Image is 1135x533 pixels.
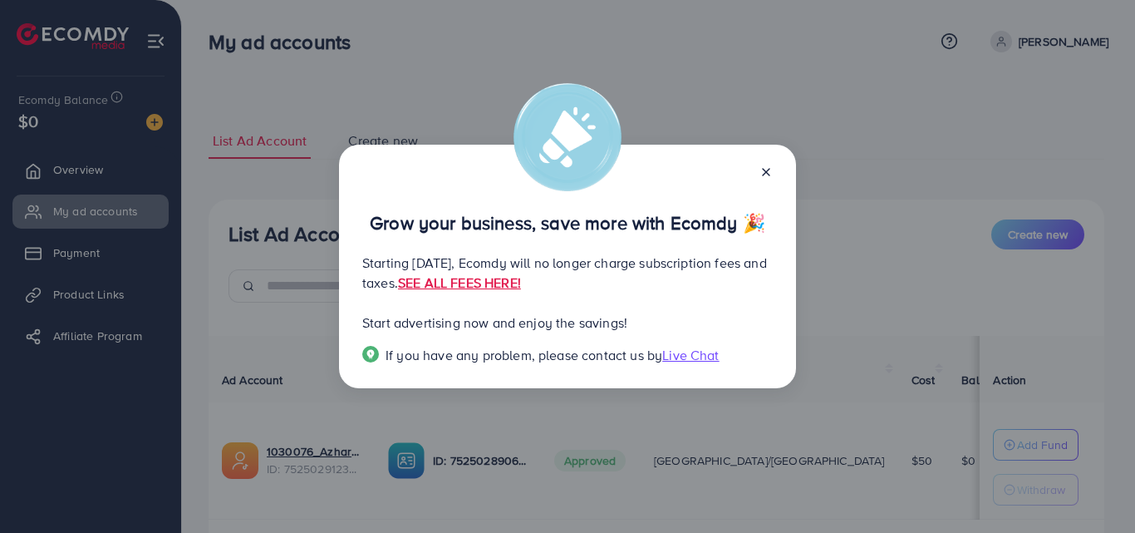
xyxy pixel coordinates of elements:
[662,346,719,364] span: Live Chat
[513,83,622,191] img: alert
[362,313,773,333] p: Start advertising now and enjoy the savings!
[362,253,773,293] p: Starting [DATE], Ecomdy will no longer charge subscription fees and taxes.
[362,346,379,363] img: Popup guide
[362,213,773,233] p: Grow your business, save more with Ecomdy 🎉
[398,274,521,292] a: SEE ALL FEES HERE!
[386,346,662,364] span: If you have any problem, please contact us by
